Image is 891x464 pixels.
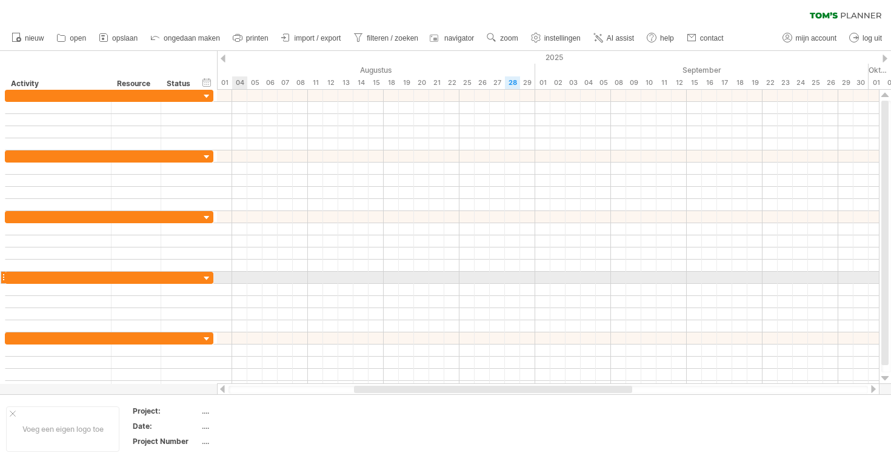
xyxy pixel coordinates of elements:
div: donderdag, 7 Augustus 2025 [278,76,293,89]
div: Resource [117,78,154,90]
div: woensdag, 20 Augustus 2025 [414,76,429,89]
div: September 2025 [535,64,869,76]
span: mijn account [796,34,836,42]
div: woensdag, 6 Augustus 2025 [262,76,278,89]
div: woensdag, 1 Oktober 2025 [869,76,884,89]
div: vrijdag, 29 Augustus 2025 [520,76,535,89]
div: Project: [133,406,199,416]
span: opslaan [112,34,138,42]
a: import / export [278,30,345,46]
span: zoom [500,34,518,42]
div: vrijdag, 12 September 2025 [672,76,687,89]
div: dinsdag, 16 September 2025 [702,76,717,89]
div: maandag, 29 September 2025 [838,76,853,89]
span: ongedaan maken [164,34,220,42]
div: dinsdag, 5 Augustus 2025 [247,76,262,89]
div: Voeg een eigen logo toe [6,406,119,452]
div: donderdag, 4 September 2025 [581,76,596,89]
div: maandag, 22 September 2025 [763,76,778,89]
a: help [644,30,678,46]
a: open [53,30,90,46]
span: printen [246,34,269,42]
div: woensdag, 17 September 2025 [717,76,732,89]
div: woensdag, 27 Augustus 2025 [490,76,505,89]
span: open [70,34,86,42]
div: donderdag, 25 September 2025 [808,76,823,89]
span: navigator [444,34,474,42]
a: AI assist [590,30,638,46]
div: maandag, 15 September 2025 [687,76,702,89]
a: filteren / zoeken [350,30,422,46]
a: instellingen [528,30,584,46]
div: vrijdag, 1 Augustus 2025 [217,76,232,89]
div: dinsdag, 19 Augustus 2025 [399,76,414,89]
span: AI assist [607,34,634,42]
span: import / export [295,34,341,42]
div: donderdag, 11 September 2025 [656,76,672,89]
a: contact [684,30,727,46]
div: vrijdag, 15 Augustus 2025 [369,76,384,89]
span: nieuw [25,34,44,42]
div: vrijdag, 26 September 2025 [823,76,838,89]
div: donderdag, 21 Augustus 2025 [429,76,444,89]
div: maandag, 18 Augustus 2025 [384,76,399,89]
span: help [660,34,674,42]
a: opslaan [96,30,141,46]
div: maandag, 4 Augustus 2025 [232,76,247,89]
a: printen [230,30,272,46]
a: zoom [484,30,521,46]
span: instellingen [544,34,581,42]
div: maandag, 1 September 2025 [535,76,550,89]
div: maandag, 11 Augustus 2025 [308,76,323,89]
div: donderdag, 14 Augustus 2025 [353,76,369,89]
a: nieuw [8,30,47,46]
div: dinsdag, 26 Augustus 2025 [475,76,490,89]
div: Augustus 2025 [217,64,535,76]
div: Activity [11,78,104,90]
a: ongedaan maken [147,30,224,46]
span: log uit [863,34,882,42]
div: .... [202,421,304,431]
div: vrijdag, 5 September 2025 [596,76,611,89]
a: log uit [846,30,886,46]
div: vrijdag, 19 September 2025 [747,76,763,89]
div: dinsdag, 23 September 2025 [778,76,793,89]
span: contact [700,34,724,42]
div: woensdag, 3 September 2025 [566,76,581,89]
div: woensdag, 10 September 2025 [641,76,656,89]
div: maandag, 8 September 2025 [611,76,626,89]
div: .... [202,436,304,446]
div: vrijdag, 8 Augustus 2025 [293,76,308,89]
div: .... [202,406,304,416]
div: woensdag, 13 Augustus 2025 [338,76,353,89]
a: mijn account [779,30,840,46]
span: filteren / zoeken [367,34,418,42]
a: navigator [428,30,478,46]
div: dinsdag, 12 Augustus 2025 [323,76,338,89]
div: Project Number [133,436,199,446]
div: Date: [133,421,199,431]
div: dinsdag, 9 September 2025 [626,76,641,89]
div: dinsdag, 30 September 2025 [853,76,869,89]
div: maandag, 25 Augustus 2025 [459,76,475,89]
div: Status [167,78,193,90]
div: donderdag, 18 September 2025 [732,76,747,89]
div: dinsdag, 2 September 2025 [550,76,566,89]
div: vrijdag, 22 Augustus 2025 [444,76,459,89]
div: woensdag, 24 September 2025 [793,76,808,89]
div: donderdag, 28 Augustus 2025 [505,76,520,89]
